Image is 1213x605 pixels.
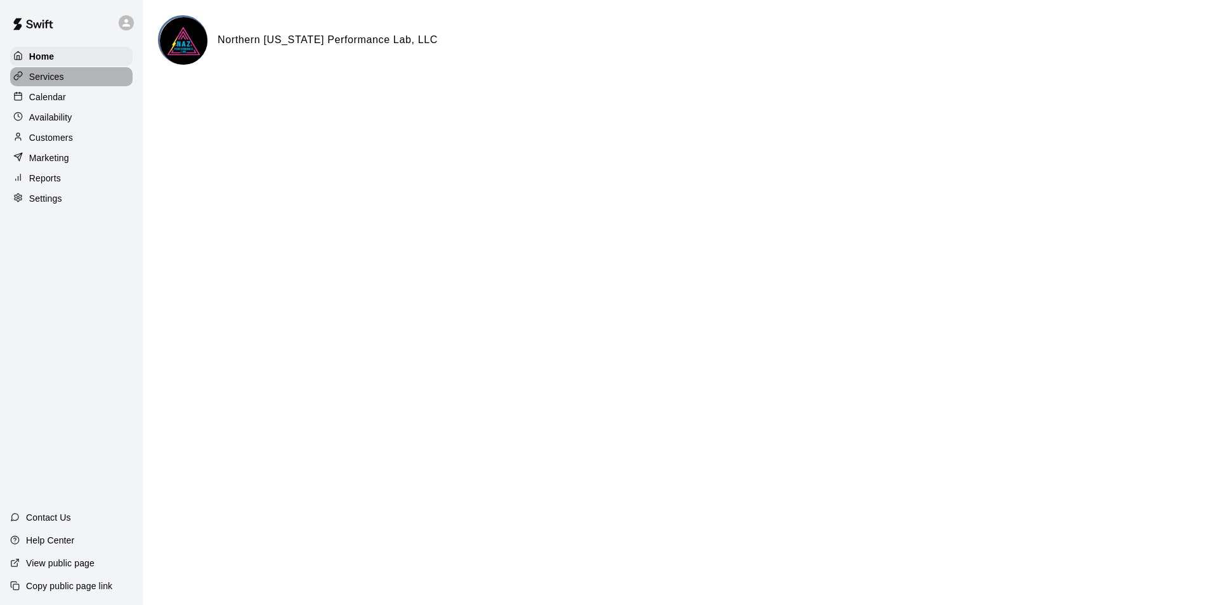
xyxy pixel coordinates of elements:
p: Help Center [26,534,74,547]
p: Availability [29,111,72,124]
p: View public page [26,557,95,569]
a: Services [10,67,133,86]
a: Availability [10,108,133,127]
a: Customers [10,128,133,147]
a: Reports [10,169,133,188]
h6: Northern [US_STATE] Performance Lab, LLC [218,32,438,48]
p: Home [29,50,55,63]
a: Home [10,47,133,66]
p: Calendar [29,91,66,103]
p: Contact Us [26,511,71,524]
p: Settings [29,192,62,205]
a: Marketing [10,148,133,167]
p: Services [29,70,64,83]
a: Calendar [10,88,133,107]
img: Northern Arizona Performance Lab, LLC logo [160,17,207,65]
p: Reports [29,172,61,185]
p: Customers [29,131,73,144]
p: Marketing [29,152,69,164]
a: Settings [10,189,133,208]
p: Copy public page link [26,580,112,592]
